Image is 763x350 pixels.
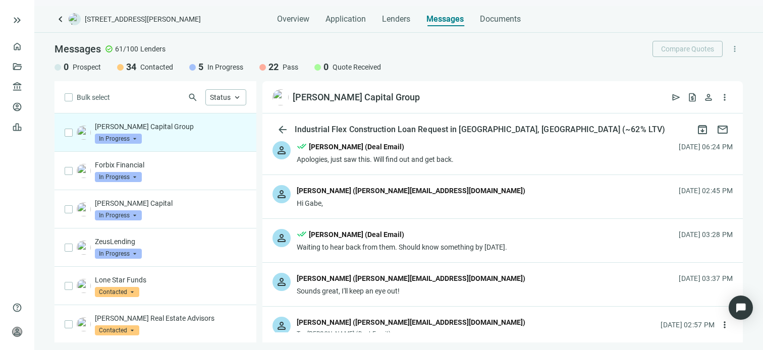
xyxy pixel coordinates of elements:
[77,241,91,255] img: 6f99175b-c9c0-45d6-a604-2174e82a15ec
[198,61,203,73] span: 5
[297,317,525,328] div: [PERSON_NAME] ([PERSON_NAME][EMAIL_ADDRESS][DOMAIN_NAME])
[480,14,521,24] span: Documents
[382,14,410,24] span: Lenders
[652,41,723,57] button: Compare Quotes
[95,287,139,297] span: Contacted
[671,92,681,102] span: send
[95,134,142,144] span: In Progress
[12,82,19,92] span: account_balance
[95,275,246,285] p: Lone Star Funds
[297,229,307,242] span: done_all
[272,89,289,105] img: fa057042-5c32-4372-beb9-709f7eabc3a9
[720,92,730,102] span: more_vert
[77,202,91,216] img: 050ecbbc-33a4-4638-ad42-49e587a38b20
[140,62,173,72] span: Contacted
[8,8,435,94] body: Rich Text Area. Press ALT-0 for help.
[729,296,753,320] div: Open Intercom Messenger
[717,124,729,136] span: mail
[115,44,138,54] span: 61/100
[720,320,730,330] span: more_vert
[679,229,733,240] div: [DATE] 03:28 PM
[105,45,113,53] span: check_circle
[668,89,684,105] button: send
[77,317,91,331] img: 3cca2028-de20-48b0-9a8c-476da54b7dac
[77,92,110,103] span: Bulk select
[684,89,700,105] button: request_quote
[276,320,288,332] span: person
[297,198,525,208] div: Hi Gabe,
[12,327,22,337] span: person
[95,122,246,132] p: [PERSON_NAME] Capital Group
[309,229,404,240] div: [PERSON_NAME] (Deal Email)
[333,62,381,72] span: Quote Received
[297,242,507,252] div: Waiting to hear back from them. Should know something by [DATE].
[297,154,454,164] div: Apologies, just saw this. Will find out and get back.
[679,185,733,196] div: [DATE] 02:45 PM
[85,14,201,24] span: [STREET_ADDRESS][PERSON_NAME]
[661,319,715,330] div: [DATE] 02:57 PM
[692,120,713,140] button: archive
[54,43,101,55] span: Messages
[73,62,101,72] span: Prospect
[297,141,307,154] span: done_all
[95,325,139,335] span: Contacted
[700,89,717,105] button: person
[95,160,246,170] p: Forbix Financial
[717,89,733,105] button: more_vert
[426,14,464,24] span: Messages
[293,91,420,103] div: [PERSON_NAME] Capital Group
[95,313,246,323] p: [PERSON_NAME] Real Estate Advisors
[703,92,714,102] span: person
[233,93,242,102] span: keyboard_arrow_up
[309,141,404,152] div: [PERSON_NAME] (Deal Email)
[277,124,289,136] span: arrow_back
[325,14,366,24] span: Application
[12,303,22,313] span: help
[283,62,298,72] span: Pass
[276,188,288,200] span: person
[207,62,243,72] span: In Progress
[297,185,525,196] div: [PERSON_NAME] ([PERSON_NAME][EMAIL_ADDRESS][DOMAIN_NAME])
[276,232,288,244] span: person
[210,93,231,101] span: Status
[727,41,743,57] button: more_vert
[64,61,69,73] span: 0
[95,172,142,182] span: In Progress
[140,44,166,54] span: Lenders
[297,286,525,296] div: Sounds great, I'll keep an eye out!
[277,14,309,24] span: Overview
[276,144,288,156] span: person
[77,279,91,293] img: 6e41bef5-a3d3-424c-8a33-4c7927f6dd7d
[54,13,67,25] a: keyboard_arrow_left
[95,198,246,208] p: [PERSON_NAME] Capital
[126,61,136,73] span: 34
[77,126,91,140] img: fa057042-5c32-4372-beb9-709f7eabc3a9
[95,210,142,220] span: In Progress
[268,61,279,73] span: 22
[713,120,733,140] button: mail
[323,61,329,73] span: 0
[730,44,739,53] span: more_vert
[69,13,81,25] img: deal-logo
[95,237,246,247] p: ZeusLending
[77,164,91,178] img: 9c74dd18-5a3a-48e1-bbf5-cac8b8b48b2c
[679,141,733,152] div: [DATE] 06:24 PM
[297,273,525,284] div: [PERSON_NAME] ([PERSON_NAME][EMAIL_ADDRESS][DOMAIN_NAME])
[717,317,733,333] button: more_vert
[11,14,23,26] button: keyboard_double_arrow_right
[293,125,667,135] div: Industrial Flex Construction Loan Request in [GEOGRAPHIC_DATA], [GEOGRAPHIC_DATA] (~62% LTV)
[276,276,288,288] span: person
[272,120,293,140] button: arrow_back
[687,92,697,102] span: request_quote
[188,92,198,102] span: search
[297,330,578,338] div: To:
[95,249,142,259] span: In Progress
[679,273,733,284] div: [DATE] 03:37 PM
[696,124,708,136] span: archive
[307,330,391,337] span: [PERSON_NAME] (Deal Email)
